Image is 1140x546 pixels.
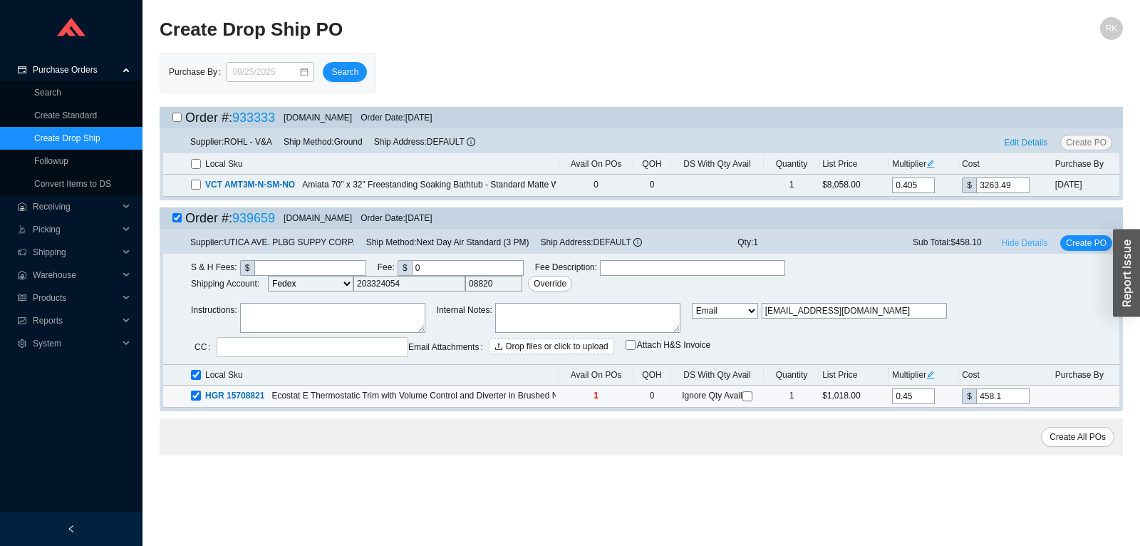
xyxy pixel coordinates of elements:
[559,365,633,386] th: Avail On POs
[361,110,432,125] div: Order Date: [DATE]
[594,180,598,190] span: 0
[962,388,976,404] div: $
[34,179,111,189] a: Convert Items to DS
[764,175,819,197] td: 1
[1052,365,1119,386] th: Purchase By
[1106,17,1118,40] span: RK
[232,110,275,125] a: 933333
[190,137,272,147] span: Supplier: ROHL - V&A
[67,525,76,533] span: left
[284,211,352,225] div: [DOMAIN_NAME]
[240,260,254,276] div: $
[541,237,642,247] span: Ship Address: DEFAULT
[284,110,352,125] div: [DOMAIN_NAME]
[633,365,670,386] th: QOH
[670,154,764,175] th: DS With Qty Avail
[819,365,889,386] th: List Price
[33,332,118,355] span: System
[1041,427,1114,447] button: Create All POs
[633,238,642,247] span: info-circle
[489,339,614,354] button: uploadDrop files or click to upload
[1002,236,1048,250] span: Hide Details
[33,241,118,264] span: Shipping
[892,157,956,171] div: Multiplier
[378,260,395,276] span: Fee :
[1052,154,1119,175] th: Purchase By
[232,65,299,79] input: 09/25/2025
[1005,135,1048,150] span: Edit Details
[633,154,670,175] th: QOH
[195,337,217,357] label: CC
[650,180,655,190] span: 0
[637,341,710,349] span: Attach H&S Invoice
[737,235,758,251] span: Qty: 1
[819,154,889,175] th: List Price
[323,62,367,82] button: Search
[34,110,97,120] a: Create Standard
[534,277,566,291] span: Override
[764,365,819,386] th: Quantity
[17,66,27,74] span: credit-card
[494,342,503,352] span: upload
[819,386,889,408] td: $1,018.00
[17,339,27,348] span: setting
[926,160,935,168] span: edit
[34,88,61,98] a: Search
[535,260,597,276] span: Fee Description :
[408,337,489,357] label: Email Attachments
[205,180,295,190] span: VCT AMT3M-N-SM-NO
[284,137,363,147] span: Ship Method: Ground
[467,138,475,146] span: info-circle
[764,386,819,408] td: 1
[271,391,575,401] span: Ecostat E Thermostatic Trim with Volume Control and Diverter in Brushed Nickel
[185,207,275,229] div: Order #:
[33,218,118,241] span: Picking
[465,276,522,292] input: Zip
[17,294,27,302] span: read
[682,391,752,401] span: Ignore Qty Avail
[650,391,655,401] span: 0
[191,303,237,337] span: Instructions :
[33,309,118,332] span: Reports
[528,276,572,292] button: Override
[190,237,355,247] span: Supplier: UTICA AVE. PLBG SUPPY CORP.
[398,260,412,276] div: $
[232,211,275,225] a: 939659
[353,276,465,292] input: Account No
[205,391,264,401] span: HGR 15708821
[33,287,118,309] span: Products
[185,107,275,128] div: Order #:
[361,211,432,225] div: Order Date: [DATE]
[33,58,118,81] span: Purchase Orders
[594,391,598,401] span: 1
[366,237,529,247] span: Ship Method: Next Day Air Standard (3 PM)
[959,365,1052,386] th: Cost
[331,65,358,79] span: Search
[437,303,492,337] span: Internal Notes :
[999,135,1054,150] button: Edit Details
[191,260,237,276] span: S & H Fees :
[1050,430,1106,444] span: Create All POs
[962,177,976,193] div: $
[191,276,572,292] span: Shipping Account:
[626,340,636,350] input: Attach H&S Invoice
[959,154,1052,175] th: Cost
[169,62,227,82] label: Purchase By
[670,365,764,386] th: DS With Qty Avail
[34,133,100,143] a: Create Drop Ship
[1066,236,1107,250] span: Create PO
[764,154,819,175] th: Quantity
[205,157,243,171] span: Local Sku
[1060,135,1112,150] button: Create PO
[17,316,27,325] span: fund
[160,17,882,42] h2: Create Drop Ship PO
[996,235,1054,251] button: Hide Details
[302,180,573,190] span: Amiata 70" x 32" Freestanding Soaking Bathtub - Standard Matte White
[913,235,982,251] span: Sub Total: $458.10
[205,368,243,382] span: Local Sku
[1060,235,1112,251] button: Create PO
[926,371,935,379] span: edit
[819,175,889,197] td: $8,058.00
[374,137,475,147] span: Ship Address: DEFAULT
[33,264,118,287] span: Warehouse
